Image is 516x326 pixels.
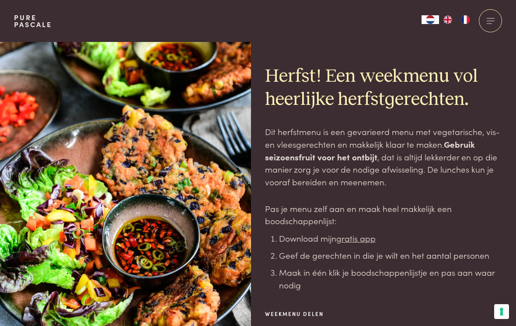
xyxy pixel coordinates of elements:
[439,15,457,24] a: EN
[279,232,502,245] li: Download mijn
[265,65,502,111] h2: Herfst! Een weekmenu vol heerlijke herfstgerechten.
[279,266,502,291] li: Maak in één klik je boodschappenlijstje en pas aan waar nodig
[265,125,502,188] p: Dit herfstmenu is een gevarieerd menu met vegetarische, vis- en vleesgerechten en makkelijk klaar...
[265,310,328,318] span: Weekmenu delen
[439,15,474,24] ul: Language list
[279,249,502,262] li: Geef de gerechten in die je wilt en het aantal personen
[422,15,474,24] aside: Language selected: Nederlands
[422,15,439,24] div: Language
[494,304,509,319] button: Uw voorkeuren voor toestemming voor trackingtechnologieën
[457,15,474,24] a: FR
[336,232,376,244] a: gratis app
[14,14,52,28] a: PurePascale
[422,15,439,24] a: NL
[265,138,475,163] strong: Gebruik seizoensfruit voor het ontbijt
[265,202,502,227] p: Pas je menu zelf aan en maak heel makkelijk een boodschappenlijst:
